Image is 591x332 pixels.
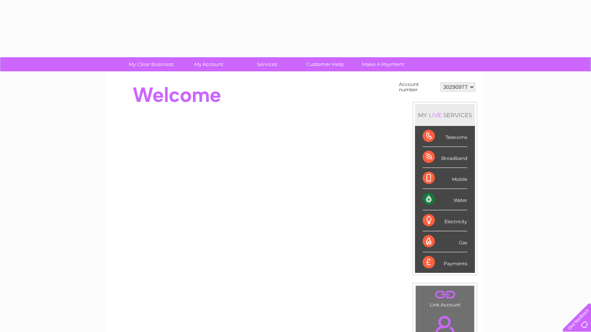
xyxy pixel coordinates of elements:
div: Gas [423,231,467,252]
td: Link Account [415,285,475,309]
a: Customer Help [294,57,357,71]
div: Broadband [423,147,467,168]
div: Telecoms [423,126,467,147]
a: Make A Payment [352,57,415,71]
a: Services [236,57,299,71]
a: . [418,288,472,301]
td: Account number [397,80,439,94]
div: Water [423,189,467,210]
div: Payments [423,252,467,273]
div: MY SERVICES [415,104,475,126]
a: My Account [178,57,241,71]
a: My Clear Business [119,57,182,71]
div: LIVE [427,111,443,119]
div: Mobile [423,168,467,189]
div: Electricity [423,210,467,231]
